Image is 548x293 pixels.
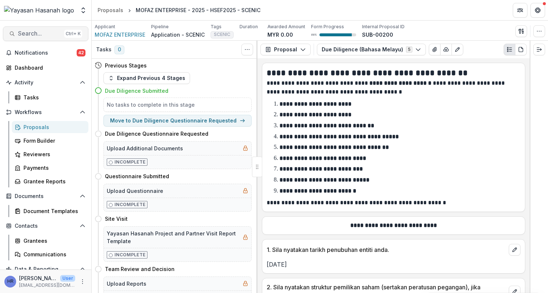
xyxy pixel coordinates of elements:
button: Expand right [533,44,545,55]
h5: Upload Additional Documents [107,144,183,152]
button: Open Contacts [3,220,88,232]
p: [EMAIL_ADDRESS][DOMAIN_NAME] [19,282,75,289]
p: Incomplete [114,252,146,258]
p: 88 % [311,32,317,37]
button: View Attached Files [429,44,441,55]
button: Partners [513,3,527,18]
p: Awarded Amount [267,23,305,30]
h5: Upload Reports [107,280,146,287]
h5: Upload Questionnaire [107,187,163,195]
a: Communications [12,248,88,260]
span: Notifications [15,50,77,56]
nav: breadcrumb [95,5,263,15]
div: MOFAZ ENTERPRISE - 2025 - HSEF2025 - SCENIC [136,6,260,14]
div: Payments [23,164,83,172]
a: Form Builder [12,135,88,147]
p: MYR 0.00 [267,31,293,39]
p: Applicant [95,23,115,30]
a: Reviewers [12,148,88,160]
button: Get Help [530,3,545,18]
span: Data & Reporting [15,266,77,272]
span: 42 [77,49,85,56]
div: Communications [23,250,83,258]
div: Grantees [23,237,83,245]
button: PDF view [515,44,527,55]
button: Open Activity [3,77,88,88]
p: Incomplete [114,159,146,165]
p: Pipeline [151,23,169,30]
a: Proposals [12,121,88,133]
h4: Site Visit [105,215,128,223]
p: SUB-00200 [362,31,393,39]
button: More [78,277,87,286]
p: Form Progress [311,23,344,30]
h4: Team Review and Decision [105,265,175,273]
p: Incomplete [114,201,146,208]
h4: Questionnaire Submitted [105,172,169,180]
button: Notifications42 [3,47,88,59]
p: Internal Proposal ID [362,23,405,30]
a: Document Templates [12,205,88,217]
span: Activity [15,80,77,86]
span: Search... [18,30,61,37]
div: Proposals [98,6,123,14]
a: Proposals [95,5,126,15]
a: Dashboard [3,62,88,74]
div: Hanis Anissa binti Abd Rafar [7,279,14,284]
a: MOFAZ ENTERPRISE [95,31,145,39]
div: Grantee Reports [23,177,83,185]
button: Open Workflows [3,106,88,118]
img: Yayasan Hasanah logo [4,6,74,15]
div: Document Templates [23,207,83,215]
span: Workflows [15,109,77,116]
button: Toggle View Cancelled Tasks [241,44,253,55]
button: Open entity switcher [78,3,88,18]
div: Form Builder [23,137,83,144]
h3: Tasks [96,47,112,53]
div: Tasks [23,94,83,101]
span: Contacts [15,223,77,229]
h4: Due Diligence Submitted [105,87,168,95]
h5: Yayasan Hasanah Project and Partner Visit Report Template [107,230,240,245]
div: Proposals [23,123,83,131]
h4: Previous Stages [105,62,147,69]
a: Payments [12,162,88,174]
button: Expand Previous 4 Stages [103,72,190,84]
span: 0 [114,45,124,54]
div: Dashboard [15,64,83,72]
h5: No tasks to complete in this stage [107,101,248,109]
p: [PERSON_NAME] [19,274,57,282]
p: [DATE] [267,260,520,269]
button: Open Documents [3,190,88,202]
p: Application - SCENIC [151,31,205,39]
div: Ctrl + K [64,30,82,38]
span: SCENIC [214,32,230,37]
p: User [60,275,75,282]
button: Search... [3,26,88,41]
button: Plaintext view [504,44,515,55]
p: Duration [240,23,258,30]
h4: Due Diligence Questionnaire Requested [105,130,208,138]
div: Reviewers [23,150,83,158]
button: Edit as form [452,44,463,55]
button: Open Data & Reporting [3,263,88,275]
button: Due Diligence (Bahasa Melayu)5 [317,44,426,55]
span: Documents [15,193,77,199]
a: Grantees [12,235,88,247]
p: 1. Sila nyatakan tarikh penubuhan entiti anda. [267,245,506,254]
button: Move to Due Diligence Questionnaire Requested [103,115,252,127]
button: edit [509,244,520,256]
button: Proposal [260,44,311,55]
a: Tasks [12,91,88,103]
a: Grantee Reports [12,175,88,187]
p: Tags [211,23,222,30]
